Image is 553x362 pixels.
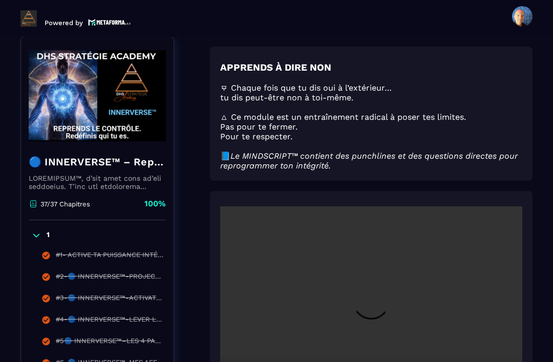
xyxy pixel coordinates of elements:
[56,315,163,327] div: #4-🔵 INNERVERSE™-LEVER LES VOILES INTÉRIEURS
[56,251,163,262] div: #1- ACTIVE TA PUISSANCE INTÉRIEURE
[220,151,522,171] p: 📘
[29,45,166,147] img: banner
[40,200,90,208] p: 37/37 Chapitres
[47,230,50,241] p: 1
[144,198,166,209] p: 100%
[220,112,522,122] p: 🜂 Ce module est un entraînement radical à poser tes limites.
[29,174,166,190] p: LOREMIPSUM™, d’sit amet cons ad’eli seddoeius. T’inc utl etdolorema aliquaeni ad minimveniamqui n...
[56,272,163,284] div: #2-🔵 INNERVERSE™-PROJECTION & TRANSFORMATION PERSONNELLE
[220,62,331,73] strong: APPRENDS À DIRE NON
[56,294,163,305] div: #3-🔵 INNERVERSE™-ACTIVATION PUISSANTE
[29,155,166,169] h4: 🔵 INNERVERSE™ – Reprogrammation Quantique & Activation du Soi Réel
[56,337,163,348] div: #5🔵 INNERVERSE™–LES 4 PALIERS VERS TA PRISE DE CONSCIENCE RÉUSSIE
[88,18,131,27] img: logo
[220,151,518,171] em: Le MINDSCRIPT™ contient des punchlines et des questions directes pour reprogrammer ton intégrité.
[220,83,522,93] p: 🜃 Chaque fois que tu dis oui à l’extérieur…
[220,132,522,141] p: Pour te respecter.
[20,10,37,27] img: logo-branding
[45,19,83,27] p: Powered by
[220,122,522,132] p: Pas pour te fermer.
[220,93,522,102] p: tu dis peut-être non à toi-même.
